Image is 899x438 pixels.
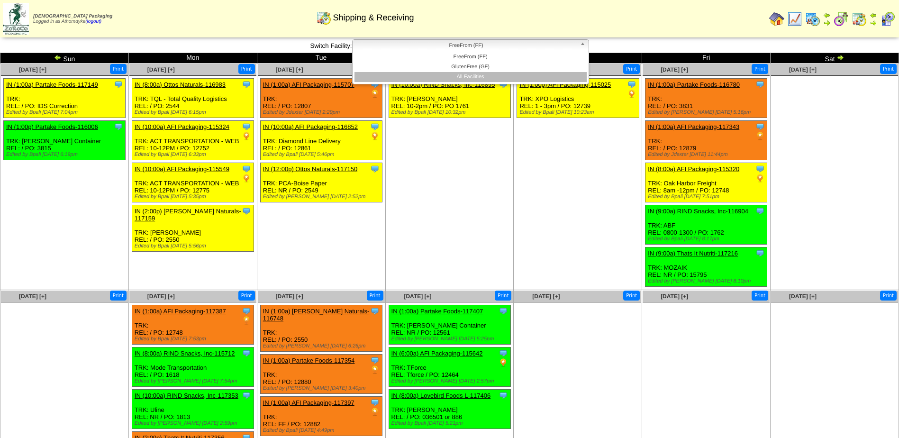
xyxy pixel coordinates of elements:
[260,121,382,160] div: TRK: Diamond Line Delivery REL: / PO: 12861
[263,357,355,364] a: IN (1:00a) Partake Foods-117354
[354,72,587,82] li: All Facilities
[752,64,768,74] button: Print
[823,11,831,19] img: arrowleft.gif
[648,81,740,88] a: IN (1:00a) Partake Foods-116780
[276,293,303,300] a: [DATE] [+]
[789,66,817,73] span: [DATE] [+]
[627,89,636,99] img: PO
[263,109,382,115] div: Edited by Jdexter [DATE] 2:29pm
[4,121,126,160] div: TRK: [PERSON_NAME] Container REL: / PO: 3815
[260,79,382,118] div: TRK: REL: / PO: 12807
[135,378,254,384] div: Edited by [PERSON_NAME] [DATE] 7:54pm
[238,64,255,74] button: Print
[257,53,385,64] td: Tue
[6,123,98,130] a: IN (1:00p) Partake Foods-116006
[135,336,254,342] div: Edited by Bpali [DATE] 7:53pm
[4,79,126,118] div: TRK: REL: / PO: IDS Correction
[370,131,380,141] img: PO
[114,80,123,89] img: Tooltip
[870,11,877,19] img: arrowleft.gif
[260,305,382,352] div: TRK: REL: / PO: 2550
[645,205,767,245] div: TRK: ABF REL: 0800-1300 / PO: 1762
[263,194,382,200] div: Edited by [PERSON_NAME] [DATE] 2:52pm
[132,390,254,429] div: TRK: Uline REL: NR / PO: 1813
[6,109,125,115] div: Edited by Bpali [DATE] 7:04pm
[263,308,370,322] a: IN (1:00a) [PERSON_NAME] Naturals-116748
[132,121,254,160] div: TRK: ACT TRANSPORTATION - WEB REL: 10-12PM / PO: 12752
[499,358,508,367] img: PO
[135,392,238,399] a: IN (10:00a) RIND Snacks, Inc-117353
[263,399,354,406] a: IN (1:00a) AFI Packaging-117397
[648,236,767,242] div: Edited by Bpali [DATE] 8:17pm
[389,305,510,345] div: TRK: [PERSON_NAME] Container REL: NR / PO: 12561
[370,365,380,374] img: PO
[880,291,897,301] button: Print
[132,305,254,345] div: TRK: REL: / PO: 12748
[661,66,688,73] a: [DATE] [+]
[238,291,255,301] button: Print
[823,19,831,27] img: arrowright.gif
[135,81,226,88] a: IN (8:00a) Ottos Naturals-116983
[260,397,382,436] div: TRK: REL: FF / PO: 12882
[135,152,254,157] div: Edited by Bpali [DATE] 6:33pm
[391,109,510,115] div: Edited by Bpali [DATE] 10:32pm
[499,306,508,316] img: Tooltip
[648,208,748,215] a: IN (9:00a) RIND Snacks, Inc-116904
[389,347,510,387] div: TRK: TForce REL: Tforce / PO: 12464
[242,348,251,358] img: Tooltip
[370,306,380,316] img: Tooltip
[263,152,382,157] div: Edited by Bpali [DATE] 5:46pm
[0,53,129,64] td: Sun
[128,53,257,64] td: Mon
[242,391,251,400] img: Tooltip
[54,54,62,61] img: arrowleft.gif
[391,308,483,315] a: IN (1:00a) Partake Foods-117407
[263,343,382,349] div: Edited by [PERSON_NAME] [DATE] 6:26pm
[147,66,175,73] a: [DATE] [+]
[110,291,127,301] button: Print
[370,407,380,417] img: PO
[755,206,765,216] img: Tooltip
[19,66,46,73] a: [DATE] [+]
[645,79,767,118] div: TRK: REL: / PO: 3831
[263,123,358,130] a: IN (10:00a) AFI Packaging-116852
[495,291,511,301] button: Print
[135,243,254,249] div: Edited by Bpali [DATE] 5:56pm
[623,291,640,301] button: Print
[260,163,382,202] div: TRK: PCA-Boise Paper REL: NR / PO: 2549
[19,293,46,300] span: [DATE] [+]
[648,250,738,257] a: IN (9:00a) Thats It Nutriti-117216
[880,11,895,27] img: calendarcustomer.gif
[242,206,251,216] img: Tooltip
[354,52,587,62] li: FreeFrom (FF)
[755,122,765,131] img: Tooltip
[391,336,510,342] div: Edited by [PERSON_NAME] [DATE] 5:25pm
[135,109,254,115] div: Edited by Bpali [DATE] 6:15pm
[276,66,303,73] a: [DATE] [+]
[391,420,510,426] div: Edited by Bpali [DATE] 5:21pm
[33,14,112,19] span: [DEMOGRAPHIC_DATA] Packaging
[648,194,767,200] div: Edited by Bpali [DATE] 7:51pm
[132,347,254,387] div: TRK: Mode Transportation REL: / PO: 1618
[805,11,820,27] img: calendarprod.gif
[645,163,767,202] div: TRK: Oak Harbor Freight REL: 8am -12pm / PO: 12748
[870,19,877,27] img: arrowright.gif
[6,152,125,157] div: Edited by Bpali [DATE] 6:19pm
[623,64,640,74] button: Print
[135,208,241,222] a: IN (2:00p) [PERSON_NAME] Naturals-117159
[132,205,254,252] div: TRK: [PERSON_NAME] REL: / PO: 2550
[661,293,688,300] span: [DATE] [+]
[789,293,817,300] a: [DATE] [+]
[499,391,508,400] img: Tooltip
[263,428,382,433] div: Edited by Bpali [DATE] 4:49pm
[370,89,380,99] img: PO
[755,173,765,183] img: PO
[242,131,251,141] img: PO
[834,11,849,27] img: calendarblend.gif
[404,293,431,300] a: [DATE] [+]
[263,81,354,88] a: IN (1:00a) AFI Packaging-115707
[135,350,235,357] a: IN (8:00a) RIND Snacks, Inc-115712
